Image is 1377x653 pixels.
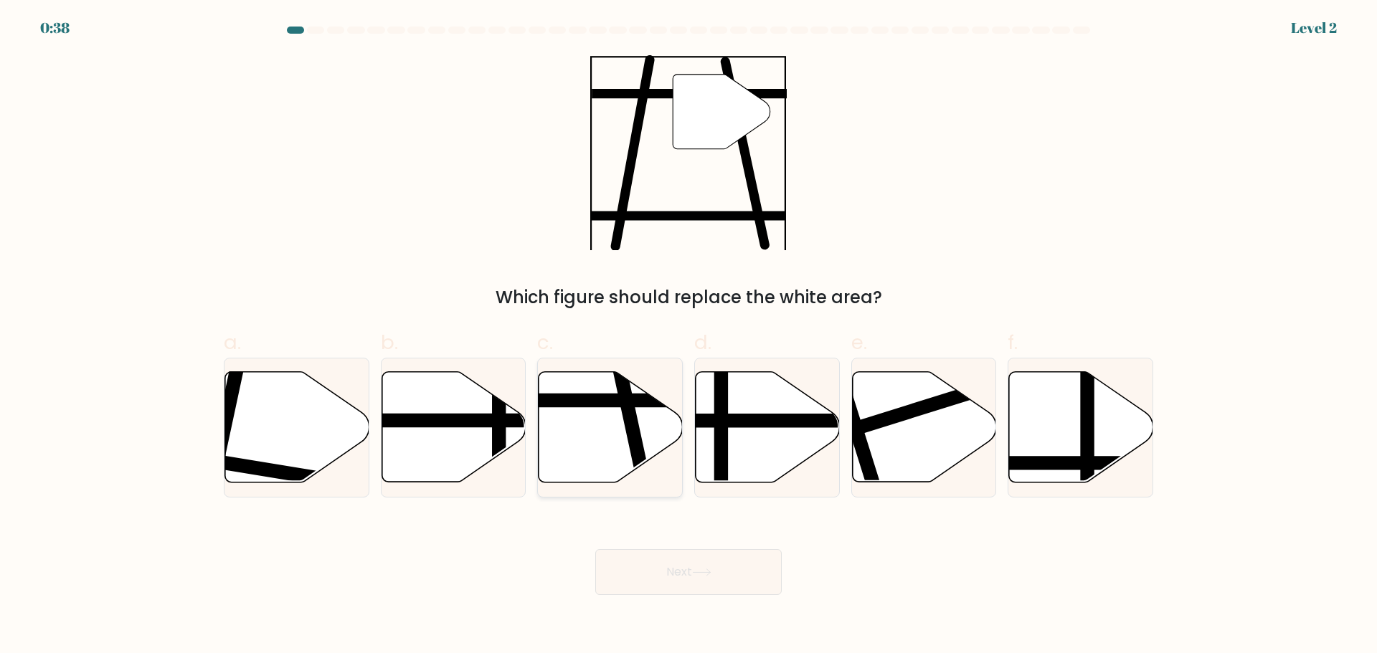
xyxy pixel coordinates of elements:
div: 0:38 [40,17,70,39]
span: d. [694,328,711,356]
span: a. [224,328,241,356]
div: Which figure should replace the white area? [232,285,1145,310]
g: " [673,75,771,149]
span: f. [1008,328,1018,356]
span: c. [537,328,553,356]
span: e. [851,328,867,356]
div: Level 2 [1291,17,1337,39]
span: b. [381,328,398,356]
button: Next [595,549,782,595]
